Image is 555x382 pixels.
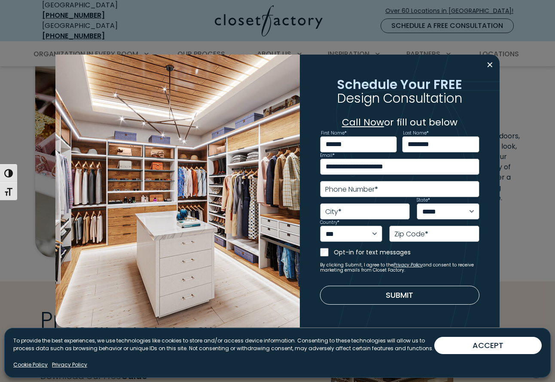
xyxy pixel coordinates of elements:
label: Zip Code [394,231,428,238]
button: ACCEPT [434,337,542,354]
a: Privacy Policy [52,361,87,369]
p: To provide the best experiences, we use technologies like cookies to store and/or access device i... [13,337,434,352]
small: By clicking Submit, I agree to the and consent to receive marketing emails from Closet Factory. [320,263,479,273]
button: Submit [320,286,479,305]
label: Phone Number [325,186,378,193]
label: Opt-in for text messages [334,248,479,257]
a: Privacy Policy [393,262,423,268]
label: Email [320,153,335,158]
a: Cookie Policy [13,361,48,369]
a: Call Now [342,116,384,129]
label: State [417,198,430,202]
span: Schedule Your FREE [337,76,462,93]
img: Walk in closet with island [55,55,299,327]
label: First Name [321,131,347,135]
label: Last Name [403,131,429,135]
label: Country [320,220,339,225]
label: City [325,208,342,215]
span: Design Consultation [337,89,462,107]
p: or fill out below [320,115,479,129]
button: Close modal [484,58,496,72]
